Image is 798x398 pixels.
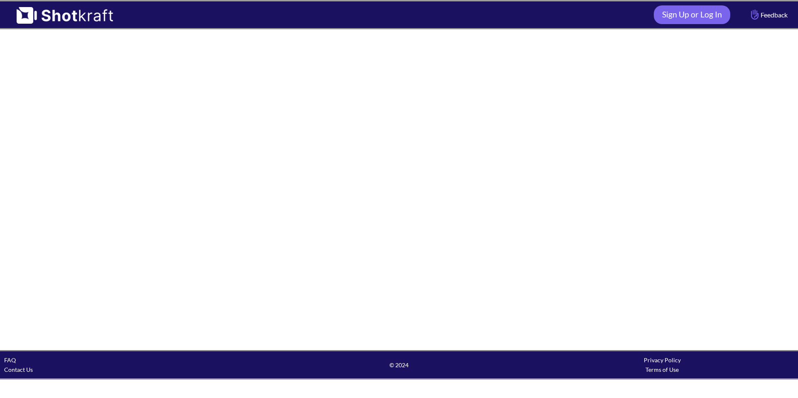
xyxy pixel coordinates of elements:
[654,5,730,24] a: Sign Up or Log In
[4,356,16,364] a: FAQ
[4,366,33,373] a: Contact Us
[531,355,794,365] div: Privacy Policy
[749,10,788,20] span: Feedback
[267,360,530,370] span: © 2024
[531,365,794,374] div: Terms of Use
[749,7,761,22] img: Hand Icon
